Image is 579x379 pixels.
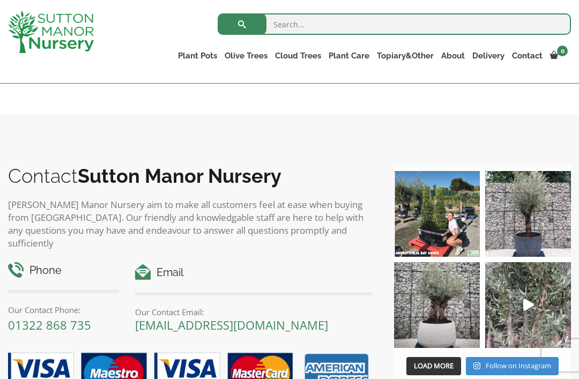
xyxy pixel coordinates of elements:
button: Load More [406,357,461,375]
img: A beautiful multi-stem Spanish Olive tree potted in our luxurious fibre clay pots 😍😍 [485,171,571,257]
a: Olive Trees [221,48,271,63]
svg: Play [523,299,534,311]
span: 0 [557,46,568,56]
img: logo [8,11,94,53]
a: 0 [546,48,571,63]
a: [EMAIL_ADDRESS][DOMAIN_NAME] [135,317,328,333]
img: New arrivals Monday morning of beautiful olive trees 🤩🤩 The weather is beautiful this summer, gre... [485,262,571,348]
p: Our Contact Email: [135,306,373,318]
span: Follow on Instagram [486,361,551,370]
h4: Phone [8,262,119,279]
a: Cloud Trees [271,48,325,63]
p: Our Contact Phone: [8,303,119,316]
img: Check out this beauty we potted at our nursery today ❤️‍🔥 A huge, ancient gnarled Olive tree plan... [394,262,480,348]
a: Delivery [469,48,508,63]
a: Contact [508,48,546,63]
a: Instagram Follow on Instagram [466,357,559,375]
a: About [437,48,469,63]
img: Our elegant & picturesque Angustifolia Cones are an exquisite addition to your Bay Tree collectio... [394,171,480,257]
a: Plant Pots [174,48,221,63]
h4: Email [135,264,373,281]
svg: Instagram [473,362,480,370]
b: Sutton Manor Nursery [78,165,281,187]
a: Play [485,262,571,348]
h2: Contact [8,165,373,187]
a: 01322 868 735 [8,317,91,333]
a: Plant Care [325,48,373,63]
a: Topiary&Other [373,48,437,63]
p: [PERSON_NAME] Manor Nursery aim to make all customers feel at ease when buying from [GEOGRAPHIC_D... [8,198,373,250]
span: Load More [414,361,454,370]
input: Search... [218,13,571,35]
